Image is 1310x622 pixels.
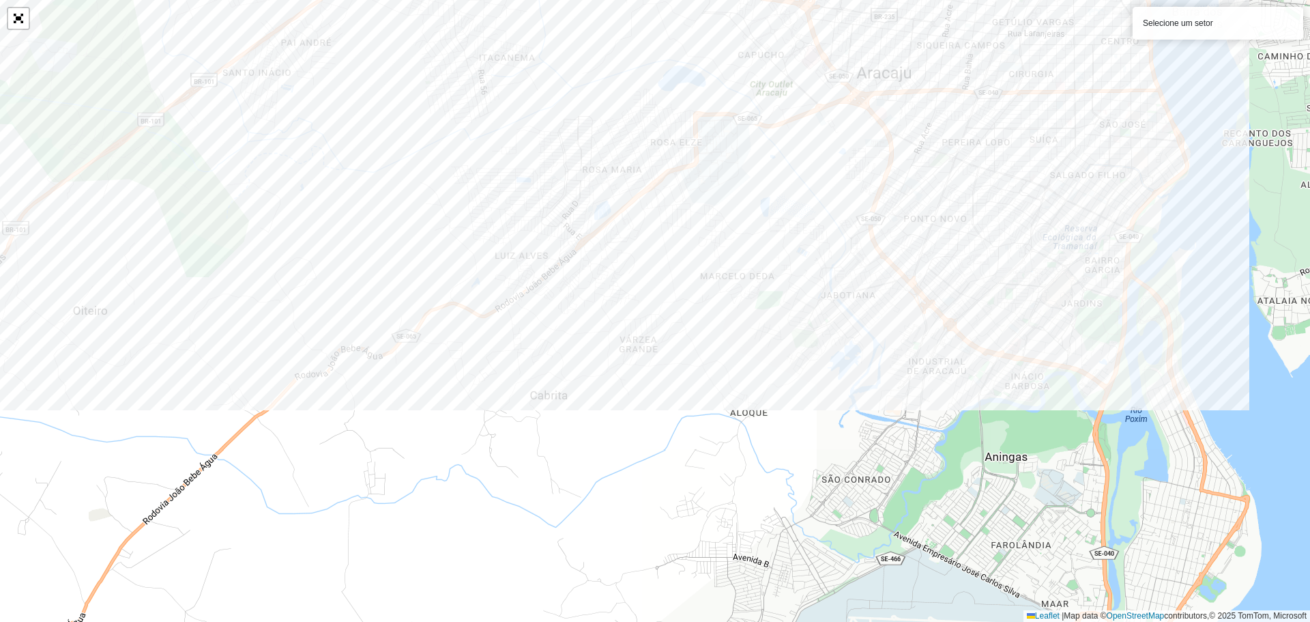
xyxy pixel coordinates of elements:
a: Abrir mapa em tela cheia [8,8,29,29]
div: Selecione um setor [1133,7,1303,40]
div: Map data © contributors,© 2025 TomTom, Microsoft [1023,610,1310,622]
a: OpenStreetMap [1107,611,1165,621]
a: Leaflet [1027,611,1060,621]
span: | [1062,611,1064,621]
